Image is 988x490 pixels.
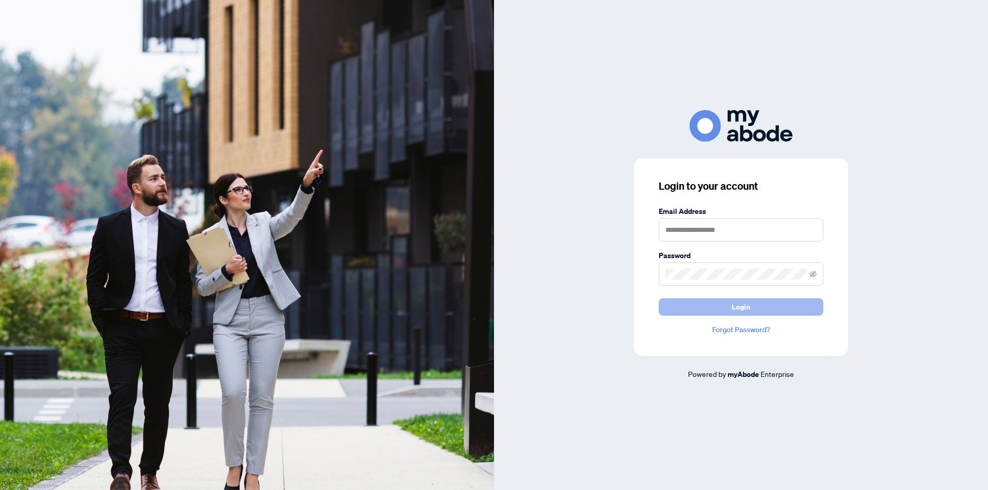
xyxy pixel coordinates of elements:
[690,110,792,141] img: ma-logo
[659,206,823,217] label: Email Address
[659,298,823,316] button: Login
[732,299,750,315] span: Login
[728,369,759,380] a: myAbode
[688,369,726,378] span: Powered by
[659,179,823,193] h3: Login to your account
[659,324,823,335] a: Forgot Password?
[659,250,823,261] label: Password
[809,270,817,278] span: eye-invisible
[761,369,794,378] span: Enterprise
